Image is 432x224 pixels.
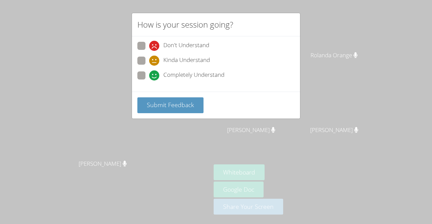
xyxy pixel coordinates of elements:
[163,56,210,66] span: Kinda Understand
[163,41,209,51] span: Don't Understand
[147,101,194,109] span: Submit Feedback
[163,70,224,81] span: Completely Understand
[137,19,233,31] h2: How is your session going?
[137,97,204,113] button: Submit Feedback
